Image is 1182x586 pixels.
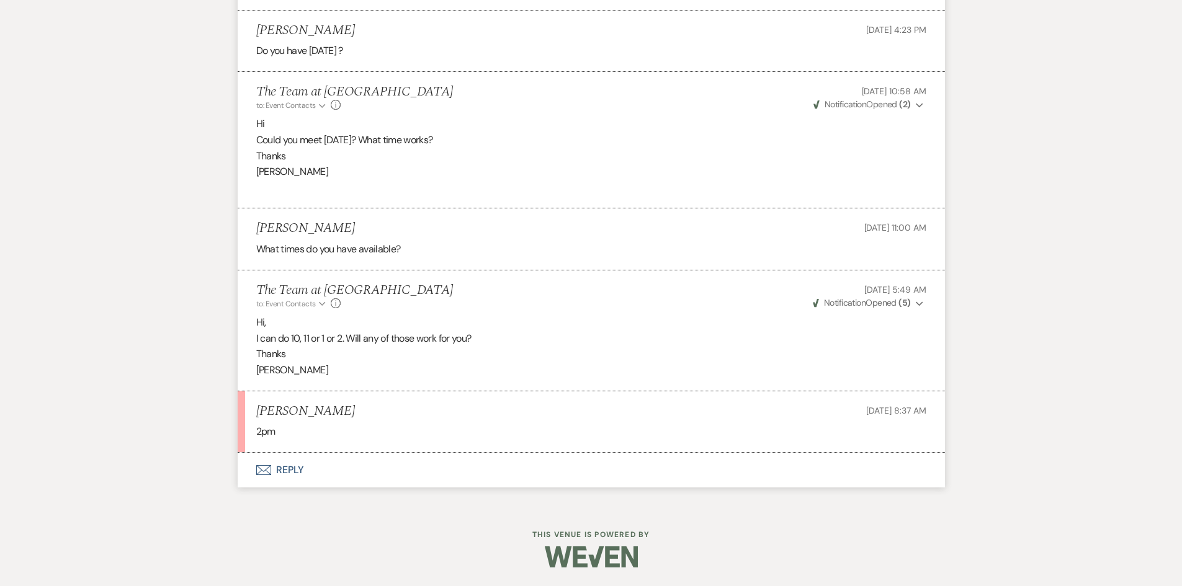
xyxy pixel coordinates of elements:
[256,100,316,110] span: to: Event Contacts
[811,296,926,309] button: NotificationOpened (5)
[256,221,355,236] h5: [PERSON_NAME]
[899,99,910,110] strong: ( 2 )
[256,362,926,378] p: [PERSON_NAME]
[813,99,911,110] span: Opened
[256,314,926,331] p: Hi,
[545,535,638,579] img: Weven Logo
[812,98,926,111] button: NotificationOpened (2)
[256,298,328,309] button: to: Event Contacts
[256,424,926,440] p: 2pm
[256,164,926,180] p: [PERSON_NAME]
[256,116,926,132] p: Hi
[866,405,926,416] span: [DATE] 8:37 AM
[866,24,926,35] span: [DATE] 4:23 PM
[256,148,926,164] p: Thanks
[813,297,911,308] span: Opened
[238,453,945,487] button: Reply
[256,404,355,419] h5: [PERSON_NAME]
[256,299,316,309] span: to: Event Contacts
[256,331,926,347] p: I can do 10, 11 or 1 or 2. Will any of those work for you?
[256,346,926,362] p: Thanks
[256,23,355,38] h5: [PERSON_NAME]
[862,86,926,97] span: [DATE] 10:58 AM
[256,132,926,148] p: Could you meet [DATE]? What time works?
[256,241,926,257] p: What times do you have available?
[824,297,866,308] span: Notification
[256,100,328,111] button: to: Event Contacts
[256,43,926,59] p: Do you have [DATE] ?
[864,284,926,295] span: [DATE] 5:49 AM
[898,297,910,308] strong: ( 5 )
[256,283,454,298] h5: The Team at [GEOGRAPHIC_DATA]
[825,99,866,110] span: Notification
[256,84,454,100] h5: The Team at [GEOGRAPHIC_DATA]
[864,222,926,233] span: [DATE] 11:00 AM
